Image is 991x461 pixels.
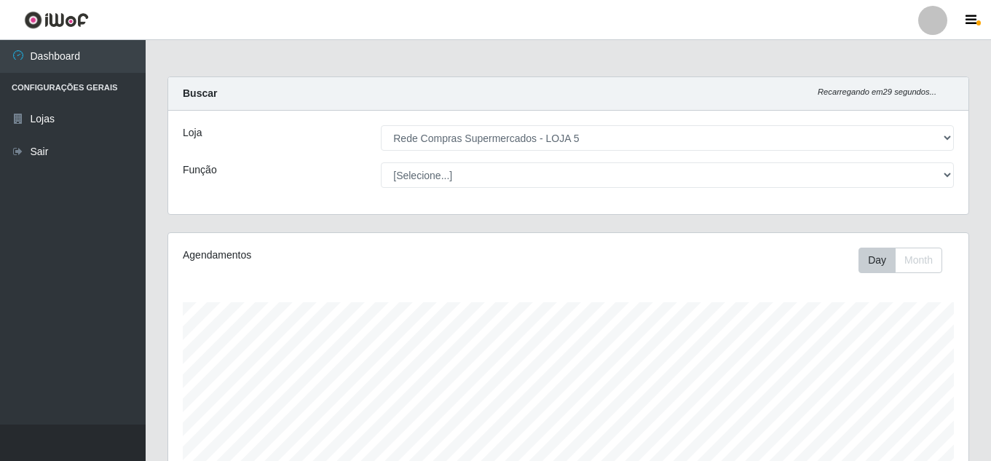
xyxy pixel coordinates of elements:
[183,248,491,263] div: Agendamentos
[895,248,942,273] button: Month
[183,125,202,141] label: Loja
[858,248,896,273] button: Day
[818,87,936,96] i: Recarregando em 29 segundos...
[183,162,217,178] label: Função
[183,87,217,99] strong: Buscar
[858,248,942,273] div: First group
[858,248,954,273] div: Toolbar with button groups
[24,11,89,29] img: CoreUI Logo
